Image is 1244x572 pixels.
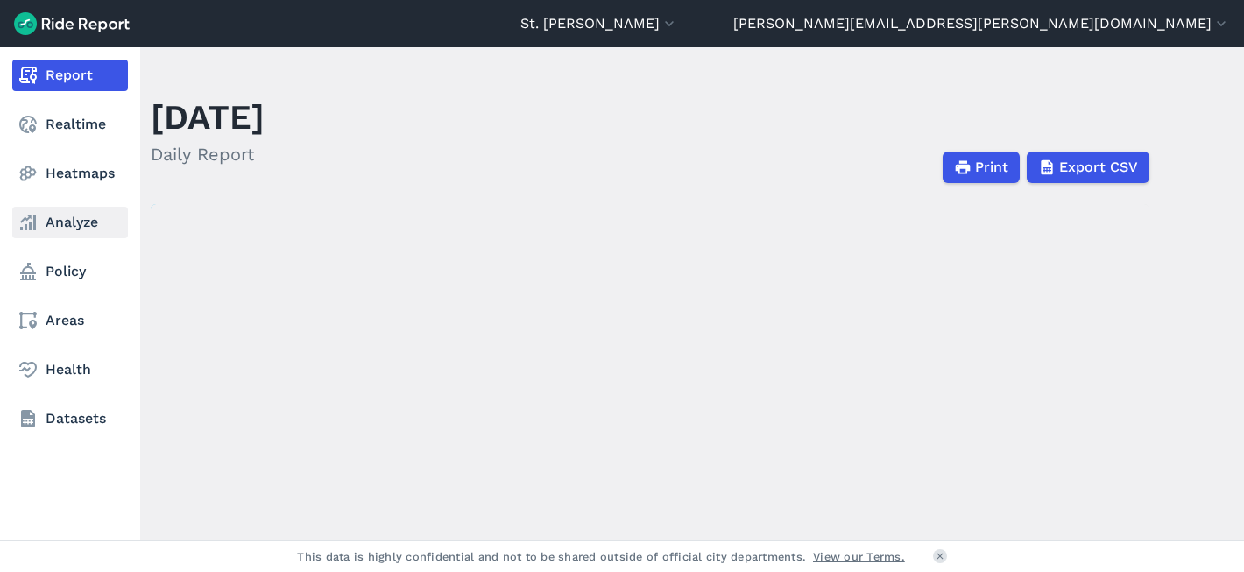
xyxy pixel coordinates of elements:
[813,548,905,565] a: View our Terms.
[1027,152,1149,183] button: Export CSV
[12,207,128,238] a: Analyze
[975,157,1008,178] span: Print
[12,158,128,189] a: Heatmaps
[12,403,128,434] a: Datasets
[733,13,1230,34] button: [PERSON_NAME][EMAIL_ADDRESS][PERSON_NAME][DOMAIN_NAME]
[12,109,128,140] a: Realtime
[12,256,128,287] a: Policy
[520,13,678,34] button: St. [PERSON_NAME]
[12,305,128,336] a: Areas
[1059,157,1138,178] span: Export CSV
[943,152,1020,183] button: Print
[12,354,128,385] a: Health
[151,141,265,167] h2: Daily Report
[14,12,130,35] img: Ride Report
[12,60,128,91] a: Report
[151,93,265,141] h1: [DATE]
